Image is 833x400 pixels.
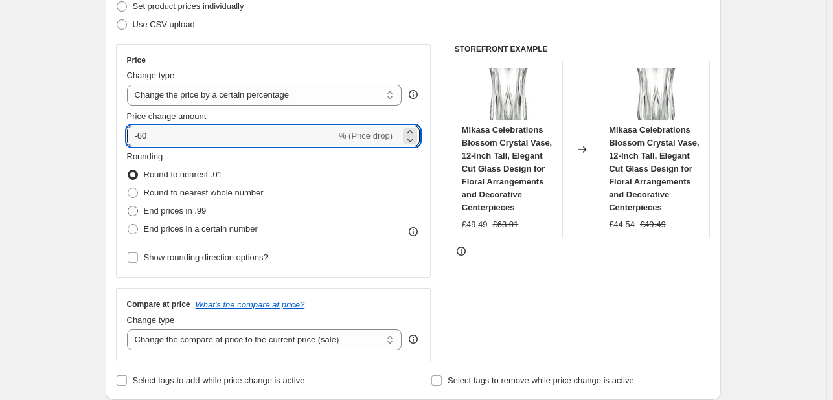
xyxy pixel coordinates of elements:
[448,375,634,385] span: Select tags to remove while price change is active
[407,88,420,101] div: help
[483,68,534,120] img: 81wcRKovG2L._AC_SX679_80x.jpg
[127,111,207,121] span: Price change amount
[196,300,305,309] button: What's the compare at price?
[127,71,175,80] span: Change type
[407,333,420,346] div: help
[609,125,699,212] span: Mikasa Celebrations Blossom Crystal Vase, 12-Inch Tall, Elegant Cut Glass Design for Floral Arran...
[127,55,146,65] h3: Price
[144,252,268,262] span: Show rounding direction options?
[455,44,711,54] h6: STOREFRONT EXAMPLE
[127,126,336,146] input: -15
[144,170,222,179] span: Round to nearest .01
[133,19,195,29] span: Use CSV upload
[493,218,519,231] strike: £63.01
[144,188,264,197] span: Round to nearest whole number
[127,315,175,325] span: Change type
[127,151,163,161] span: Rounding
[609,218,635,231] div: £44.54
[640,218,666,231] strike: £49.49
[339,131,393,140] span: % (Price drop)
[630,68,682,120] img: 81wcRKovG2L._AC_SX679_80x.jpg
[144,224,258,234] span: End prices in a certain number
[133,1,244,11] span: Set product prices individually
[462,218,488,231] div: £49.49
[144,206,207,216] span: End prices in .99
[127,299,190,309] h3: Compare at price
[133,375,305,385] span: Select tags to add while price change is active
[462,125,552,212] span: Mikasa Celebrations Blossom Crystal Vase, 12-Inch Tall, Elegant Cut Glass Design for Floral Arran...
